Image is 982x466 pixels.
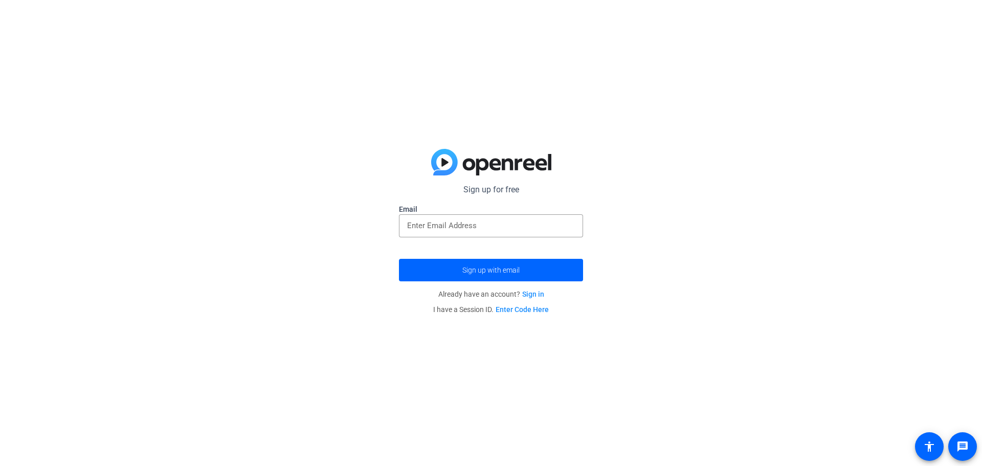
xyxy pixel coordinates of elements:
span: I have a Session ID. [433,305,549,314]
img: blue-gradient.svg [431,149,551,175]
input: Enter Email Address [407,219,575,232]
a: Enter Code Here [496,305,549,314]
button: Sign up with email [399,259,583,281]
p: Sign up for free [399,184,583,196]
a: Sign in [522,290,544,298]
label: Email [399,204,583,214]
mat-icon: message [956,440,969,453]
mat-icon: accessibility [923,440,935,453]
span: Already have an account? [438,290,544,298]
